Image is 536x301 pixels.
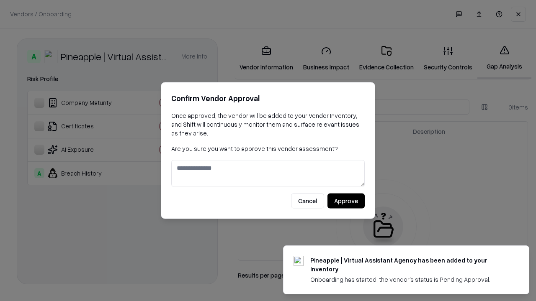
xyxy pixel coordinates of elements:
button: Approve [327,194,365,209]
h2: Confirm Vendor Approval [171,92,365,105]
p: Are you sure you want to approve this vendor assessment? [171,144,365,153]
button: Cancel [291,194,324,209]
div: Pineapple | Virtual Assistant Agency has been added to your inventory [310,256,509,273]
p: Once approved, the vendor will be added to your Vendor Inventory, and Shift will continuously mon... [171,111,365,138]
img: trypineapple.com [294,256,304,266]
div: Onboarding has started, the vendor's status is Pending Approval. [310,275,509,284]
